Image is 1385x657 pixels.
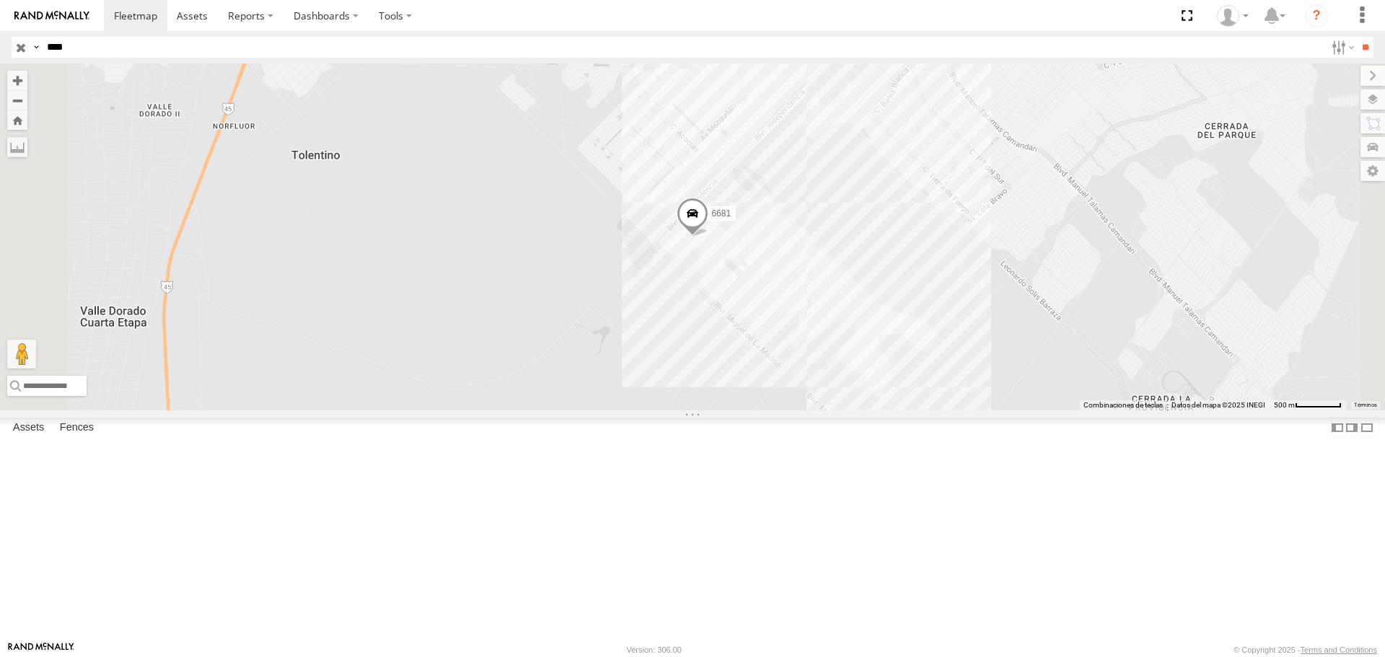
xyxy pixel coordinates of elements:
div: Version: 306.00 [627,645,682,654]
label: Measure [7,137,27,157]
label: Search Filter Options [1326,37,1357,58]
a: Visit our Website [8,643,74,657]
span: 500 m [1274,401,1295,409]
i: ? [1305,4,1328,27]
label: Fences [53,418,101,438]
label: Dock Summary Table to the Right [1345,418,1359,438]
button: Combinaciones de teclas [1083,400,1163,410]
label: Map Settings [1360,161,1385,181]
label: Search Query [30,37,42,58]
span: Datos del mapa ©2025 INEGI [1171,401,1265,409]
img: rand-logo.svg [14,11,89,21]
label: Dock Summary Table to the Left [1330,418,1345,438]
button: Zoom out [7,90,27,110]
a: Términos (se abre en una nueva pestaña) [1354,402,1377,407]
div: © Copyright 2025 - [1234,645,1377,654]
span: 6681 [711,209,731,219]
button: Escala del mapa: 500 m por 61 píxeles [1270,400,1346,410]
button: Zoom Home [7,110,27,130]
div: MANUEL HERNANDEZ [1212,5,1254,27]
label: Hide Summary Table [1360,418,1374,438]
label: Assets [6,418,51,438]
button: Zoom in [7,71,27,90]
button: Arrastra al hombrecito al mapa para abrir Street View [7,340,36,369]
a: Terms and Conditions [1301,645,1377,654]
